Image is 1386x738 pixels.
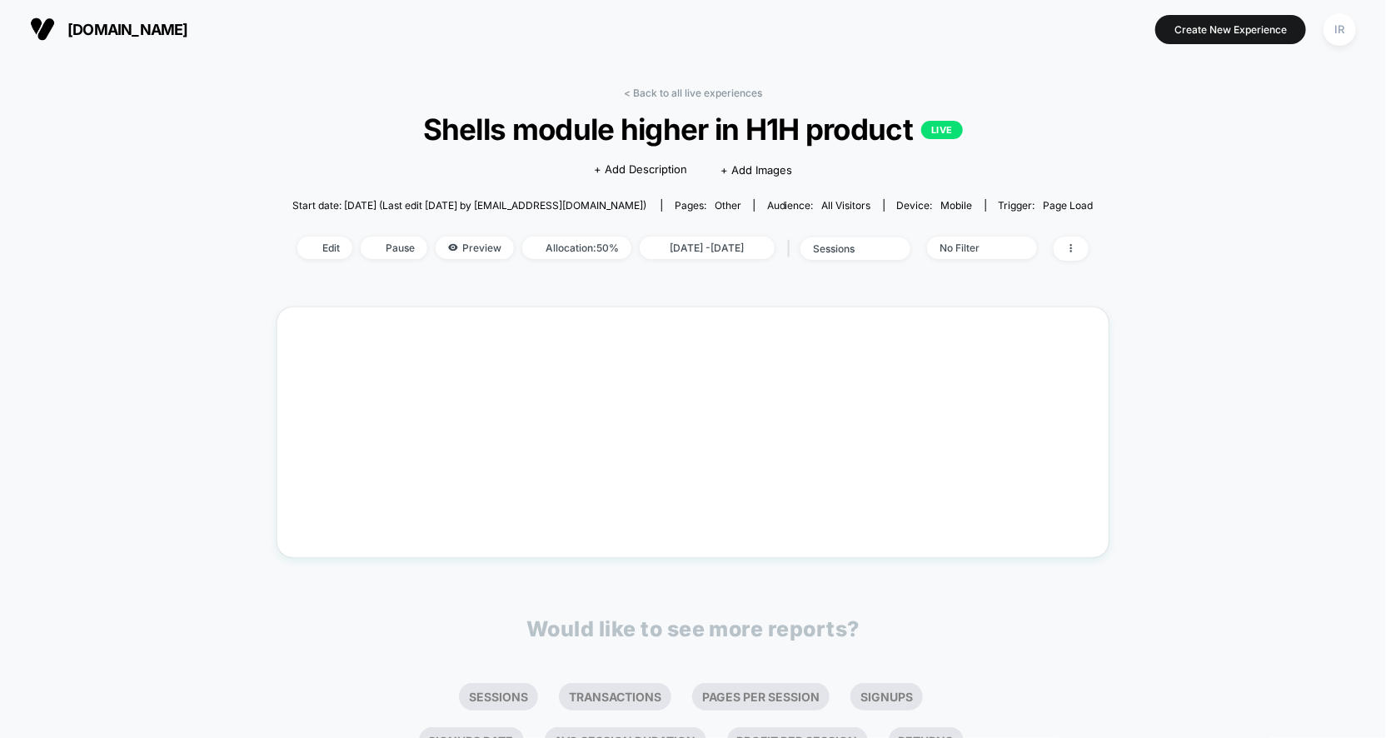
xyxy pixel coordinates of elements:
img: Visually logo [30,17,55,42]
span: Shells module higher in H1H product [332,112,1053,147]
span: [DATE] - [DATE] [640,237,775,259]
span: Pause [361,237,427,259]
div: sessions [813,242,880,255]
span: | [783,237,800,261]
button: Create New Experience [1155,15,1306,44]
li: Signups [850,683,923,711]
span: Preview [436,237,514,259]
span: Allocation: 50% [522,237,631,259]
div: Audience: [767,199,871,212]
span: [DOMAIN_NAME] [67,21,188,38]
span: mobile [941,199,973,212]
p: Would like to see more reports? [526,616,860,641]
span: Edit [297,237,352,259]
button: [DOMAIN_NAME] [25,16,193,42]
span: other [715,199,741,212]
div: Pages: [675,199,741,212]
li: Sessions [459,683,538,711]
span: + Add Description [594,162,687,178]
li: Transactions [559,683,671,711]
p: LIVE [921,121,963,139]
div: Trigger: [999,199,1094,212]
span: Device: [884,199,985,212]
div: IR [1324,13,1356,46]
span: All Visitors [822,199,871,212]
span: + Add Images [720,163,792,177]
button: IR [1319,12,1361,47]
li: Pages Per Session [692,683,830,711]
div: No Filter [940,242,1006,254]
span: Start date: [DATE] (Last edit [DATE] by [EMAIL_ADDRESS][DOMAIN_NAME]) [292,199,646,212]
span: Page Load [1044,199,1094,212]
a: < Back to all live experiences [624,87,762,99]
